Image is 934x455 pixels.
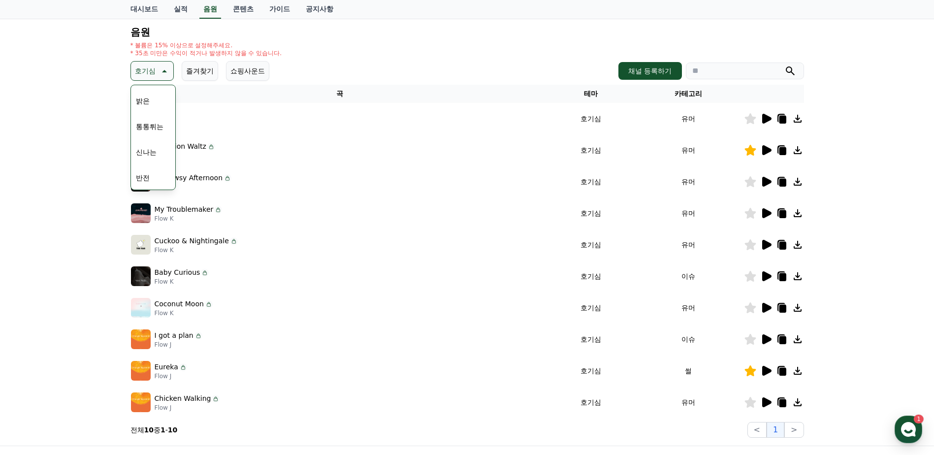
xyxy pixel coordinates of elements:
[549,292,633,324] td: 호기심
[549,260,633,292] td: 호기심
[31,327,37,335] span: 홈
[130,49,282,57] p: * 35초 미만은 수익이 적거나 발생하지 않을 수 있습니다.
[633,355,744,387] td: 썰
[155,362,178,372] p: Eureka
[549,166,633,197] td: 호기심
[549,324,633,355] td: 호기심
[633,324,744,355] td: 이슈
[618,62,681,80] button: 채널 등록하기
[155,173,223,183] p: A Drowsy Afternoon
[155,404,220,412] p: Flow J
[633,387,744,418] td: 유머
[132,167,154,189] button: 반전
[155,141,206,152] p: Question Waltz
[131,266,151,286] img: music
[155,372,187,380] p: Flow J
[131,329,151,349] img: music
[132,116,167,137] button: 통통튀는
[90,327,102,335] span: 대화
[155,152,215,160] p: Flow K
[767,422,784,438] button: 1
[155,393,211,404] p: Chicken Walking
[131,235,151,255] img: music
[784,422,804,438] button: >
[226,61,269,81] button: 쇼핑사운드
[182,61,218,81] button: 즐겨찾기
[130,425,178,435] p: 전체 중 -
[549,197,633,229] td: 호기심
[144,426,154,434] strong: 10
[65,312,127,337] a: 1대화
[633,229,744,260] td: 유머
[633,292,744,324] td: 유머
[131,298,151,318] img: music
[168,426,177,434] strong: 10
[155,330,193,341] p: I got a plan
[131,361,151,381] img: music
[135,64,156,78] p: 호기심
[747,422,767,438] button: <
[549,85,633,103] th: 테마
[633,103,744,134] td: 유머
[155,236,229,246] p: Cuckoo & Nightingale
[155,246,238,254] p: Flow K
[633,166,744,197] td: 유머
[155,267,200,278] p: Baby Curious
[131,203,151,223] img: music
[155,341,202,349] p: Flow J
[549,134,633,166] td: 호기심
[127,312,189,337] a: 설정
[152,327,164,335] span: 설정
[130,85,549,103] th: 곡
[100,312,103,320] span: 1
[155,183,232,191] p: Flow K
[161,426,165,434] strong: 1
[549,229,633,260] td: 호기심
[633,85,744,103] th: 카테고리
[633,260,744,292] td: 이슈
[633,134,744,166] td: 유머
[131,392,151,412] img: music
[155,309,213,317] p: Flow K
[155,204,214,215] p: My Troublemaker
[132,90,154,112] button: 밝은
[549,387,633,418] td: 호기심
[130,41,282,49] p: * 볼륨은 15% 이상으로 설정해주세요.
[130,61,174,81] button: 호기심
[633,197,744,229] td: 유머
[3,312,65,337] a: 홈
[549,103,633,134] td: 호기심
[155,299,204,309] p: Coconut Moon
[155,215,223,223] p: Flow K
[155,278,209,286] p: Flow K
[130,27,804,37] h4: 음원
[549,355,633,387] td: 호기심
[132,141,161,163] button: 신나는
